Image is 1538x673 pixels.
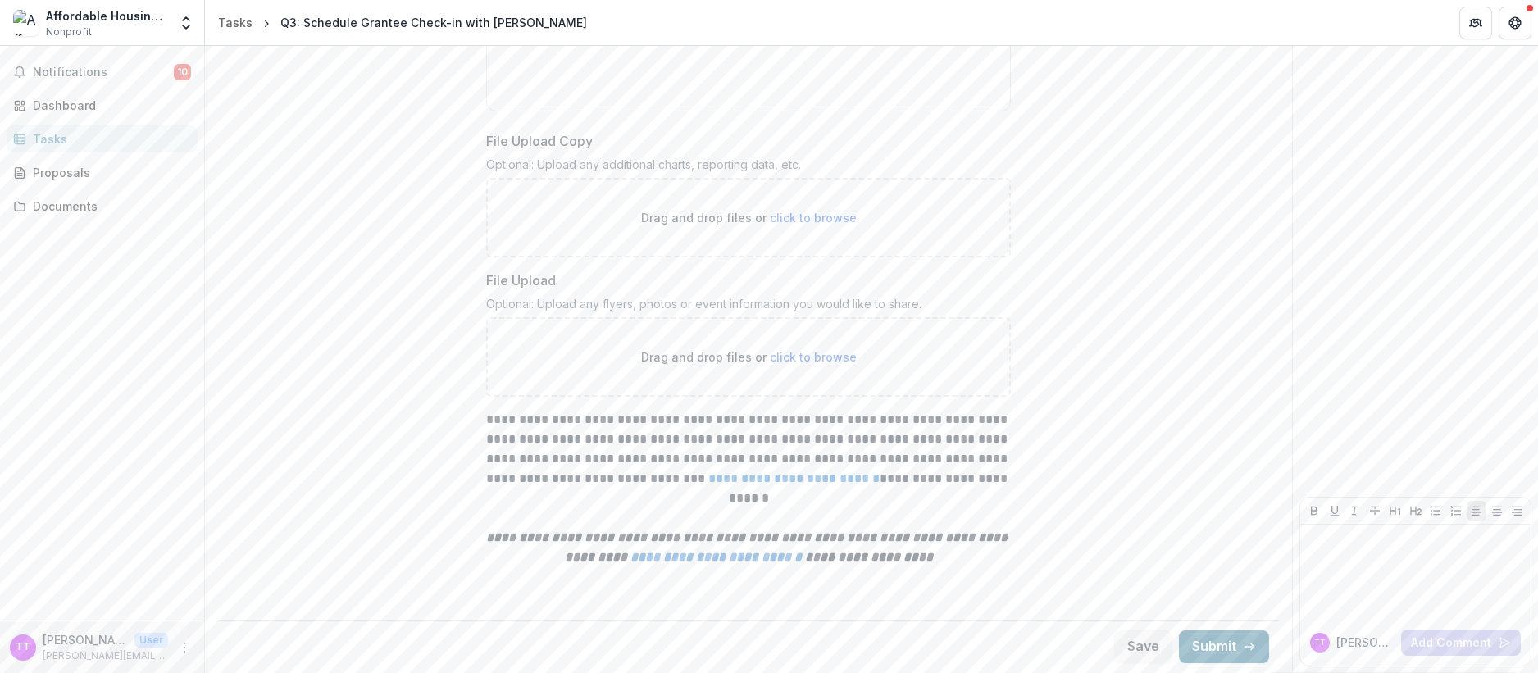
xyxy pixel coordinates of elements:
div: Dashboard [33,97,184,114]
button: Align Center [1487,501,1507,521]
p: [PERSON_NAME] [43,631,128,648]
button: Ordered List [1446,501,1466,521]
button: Add Comment [1401,630,1521,656]
button: Partners [1459,7,1492,39]
button: Heading 2 [1406,501,1426,521]
p: Drag and drop files or [641,209,857,226]
div: Tasks [33,130,184,148]
button: Heading 1 [1386,501,1405,521]
button: Bullet List [1426,501,1445,521]
a: Tasks [212,11,259,34]
span: Nonprofit [46,25,92,39]
button: Notifications10 [7,59,198,85]
div: Documents [33,198,184,215]
button: More [175,638,194,657]
a: Proposals [7,159,198,186]
p: File Upload [486,271,556,290]
button: Align Right [1507,501,1527,521]
button: Underline [1325,501,1345,521]
span: click to browse [770,350,857,364]
div: Proposals [33,164,184,181]
div: Q3: Schedule Grantee Check-in with [PERSON_NAME] [280,14,587,31]
nav: breadcrumb [212,11,594,34]
button: Italicize [1345,501,1364,521]
span: Notifications [33,66,174,80]
p: Drag and drop files or [641,348,857,366]
span: 10 [174,64,191,80]
a: Dashboard [7,92,198,119]
a: Tasks [7,125,198,152]
p: File Upload Copy [486,131,593,151]
button: Strike [1365,501,1385,521]
button: Get Help [1499,7,1531,39]
p: User [134,633,168,648]
div: Optional: Upload any flyers, photos or event information you would like to share. [486,297,1011,317]
div: Travis Tinnin [1314,639,1326,647]
button: Submit [1179,630,1269,663]
span: click to browse [770,211,857,225]
p: [PERSON_NAME][EMAIL_ADDRESS][PERSON_NAME][DOMAIN_NAME] [43,648,168,663]
div: Tasks [218,14,253,31]
button: Open entity switcher [175,7,198,39]
button: Save [1114,630,1172,663]
img: Affordable Housing Property Solutions Inc [13,10,39,36]
button: Bold [1304,501,1324,521]
div: Optional: Upload any additional charts, reporting data, etc. [486,157,1011,178]
button: Align Left [1467,501,1486,521]
p: [PERSON_NAME] [1336,634,1395,651]
div: Travis Tinnin [16,642,30,653]
a: Documents [7,193,198,220]
div: Affordable Housing Property Solutions Inc [46,7,168,25]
